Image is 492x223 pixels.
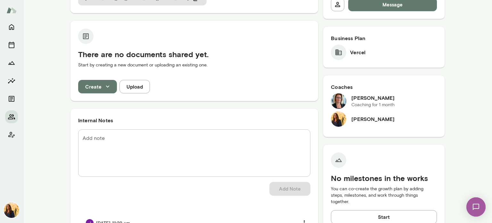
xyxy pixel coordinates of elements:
button: Sessions [5,39,18,51]
img: Sheri DeMario [331,111,346,127]
p: Coaching for 1 month [351,102,395,108]
h6: Business Plan [331,34,437,42]
h6: Coaches [331,83,437,91]
img: Mento [6,4,17,16]
p: Start by creating a new document or uploading an existing one. [78,62,310,68]
button: Create [78,80,117,93]
button: Client app [5,128,18,141]
button: Growth Plan [5,56,18,69]
h6: [PERSON_NAME] [351,94,395,102]
h5: There are no documents shared yet. [78,49,310,59]
button: Members [5,110,18,123]
h6: Vercel [350,48,365,56]
button: Insights [5,74,18,87]
p: You can co-create the growth plan by adding steps, milestones, and work through things together. [331,186,437,205]
h5: No milestones in the works [331,173,437,183]
h6: [PERSON_NAME] [351,115,395,123]
h6: Internal Notes [78,116,310,124]
img: Jennifer Alvarez [331,93,346,109]
button: Documents [5,92,18,105]
button: Home [5,21,18,33]
img: Sheri DeMario [4,202,19,218]
button: Upload [119,80,150,93]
